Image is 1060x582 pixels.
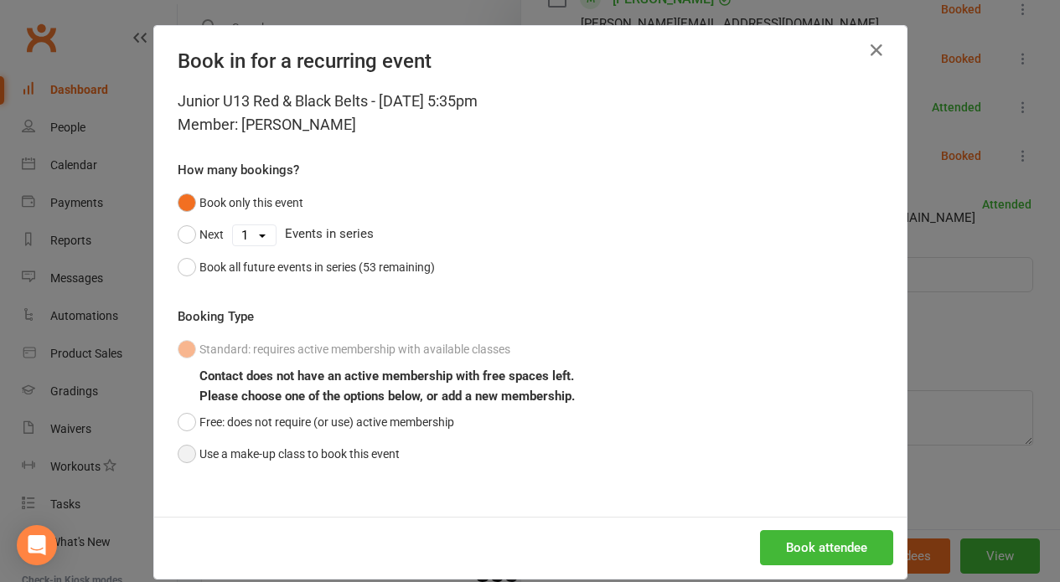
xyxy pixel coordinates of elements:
[199,389,575,404] b: Please choose one of the options below, or add a new membership.
[178,251,435,283] button: Book all future events in series (53 remaining)
[178,306,254,327] label: Booking Type
[178,219,883,250] div: Events in series
[178,187,303,219] button: Book only this event
[178,219,224,250] button: Next
[178,406,454,438] button: Free: does not require (or use) active membership
[178,49,883,73] h4: Book in for a recurring event
[760,530,893,565] button: Book attendee
[178,90,883,136] div: Junior U13 Red & Black Belts - [DATE] 5:35pm Member: [PERSON_NAME]
[863,37,890,64] button: Close
[178,438,400,470] button: Use a make-up class to book this event
[199,368,574,384] b: Contact does not have an active membership with free spaces left.
[178,160,299,180] label: How many bookings?
[199,258,435,276] div: Book all future events in series (53 remaining)
[17,525,57,565] div: Open Intercom Messenger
